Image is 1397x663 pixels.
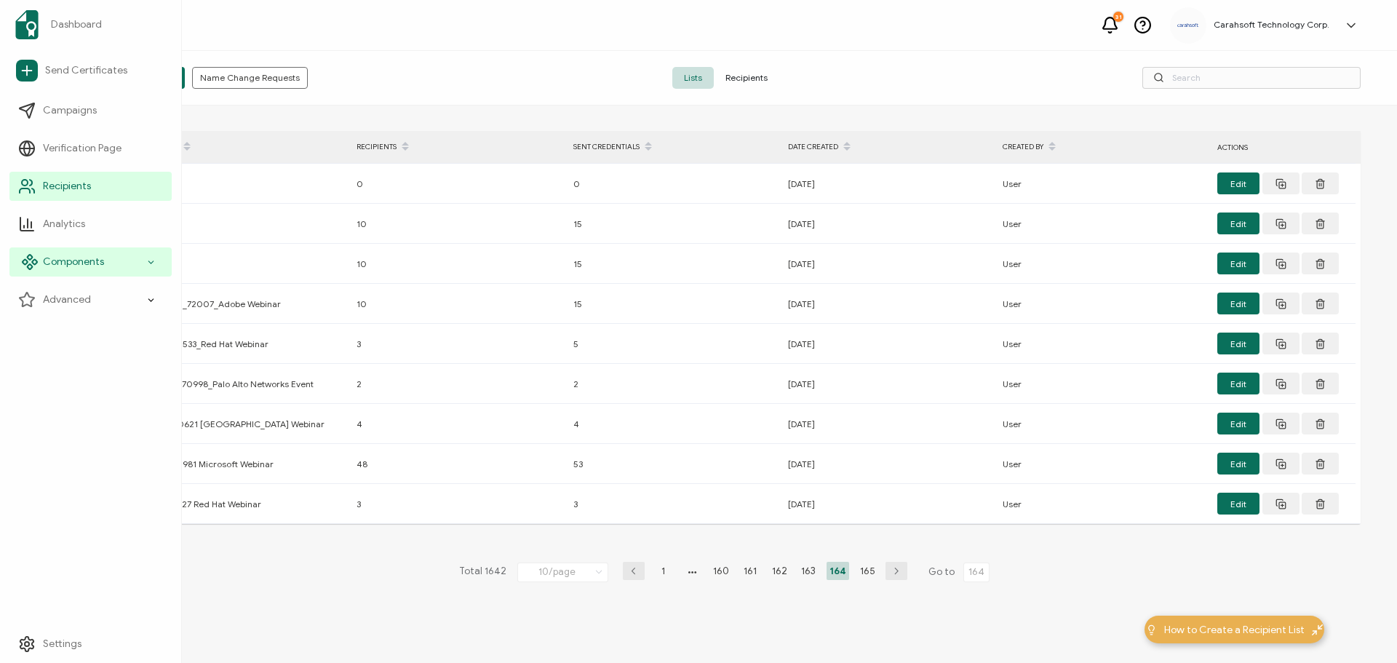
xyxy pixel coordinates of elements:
[192,67,308,89] button: Name Change Requests
[714,67,779,89] span: Recipients
[131,496,349,512] div: 9-3-25_71327 Red Hat Webinar
[459,562,506,582] span: Total 1642
[1214,20,1329,30] h5: Carahsoft Technology Corp.
[349,295,566,312] div: 10
[9,172,172,201] a: Recipients
[1312,624,1323,635] img: minimize-icon.svg
[995,416,1210,432] div: User
[781,135,995,159] div: DATE CREATED
[9,630,172,659] a: Settings
[1217,213,1259,234] button: Edit
[43,141,122,156] span: Verification Page
[781,416,995,432] div: [DATE]
[43,217,85,231] span: Analytics
[566,496,781,512] div: 3
[43,293,91,307] span: Advanced
[1217,293,1259,314] button: Edit
[781,336,995,352] div: [DATE]
[9,134,172,163] a: Verification Page
[349,416,566,432] div: 4
[131,456,349,472] div: 8-27-25_71981 Microsoft Webinar
[566,255,781,272] div: 15
[200,74,300,82] span: Name Change Requests
[9,54,172,87] a: Send Certificates
[768,562,790,580] li: 162
[1142,67,1361,89] input: Search
[797,562,819,580] li: 163
[9,96,172,125] a: Campaigns
[739,562,761,580] li: 161
[131,336,349,352] div: 9-17-25_72533_Red Hat Webinar
[995,376,1210,392] div: User
[781,255,995,272] div: [DATE]
[781,295,995,312] div: [DATE]
[9,210,172,239] a: Analytics
[566,295,781,312] div: 15
[566,135,781,159] div: SENT CREDENTIALS
[517,563,608,582] input: Select
[710,562,732,580] li: 160
[781,215,995,232] div: [DATE]
[45,63,127,78] span: Send Certificates
[131,175,349,192] div: List 1631
[995,295,1210,312] div: User
[995,336,1210,352] div: User
[349,255,566,272] div: 10
[928,562,992,582] span: Go to
[781,376,995,392] div: [DATE]
[566,215,781,232] div: 15
[995,215,1210,232] div: User
[43,637,81,651] span: Settings
[566,336,781,352] div: 5
[349,175,566,192] div: 0
[995,175,1210,192] div: User
[131,135,349,159] div: FULL NAME
[566,376,781,392] div: 2
[131,255,349,272] div: List 1633
[566,416,781,432] div: 4
[51,17,102,32] span: Dashboard
[349,135,566,159] div: RECIPIENTS
[349,496,566,512] div: 3
[43,103,97,118] span: Campaigns
[1217,413,1259,434] button: Edit
[43,255,104,269] span: Components
[1217,493,1259,515] button: Edit
[781,496,995,512] div: [DATE]
[349,336,566,352] div: 3
[1217,333,1259,354] button: Edit
[1324,593,1397,663] iframe: Chat Widget
[15,10,39,39] img: sertifier-logomark-colored.svg
[43,179,91,194] span: Recipients
[1164,622,1305,638] span: How to Create a Recipient List
[781,456,995,472] div: [DATE]
[349,376,566,392] div: 2
[1113,12,1123,22] div: 31
[856,562,878,580] li: 165
[131,376,349,392] div: 8-5-2025_70998_Palo Alto Networks Event
[1217,253,1259,274] button: Edit
[349,215,566,232] div: 10
[1210,139,1356,156] div: ACTIONS
[131,215,349,232] div: TEST
[781,175,995,192] div: [DATE]
[995,135,1210,159] div: CREATED BY
[1217,172,1259,194] button: Edit
[131,416,349,432] div: 7-15-25_70621 [GEOGRAPHIC_DATA] Webinar
[566,456,781,472] div: 53
[566,175,781,192] div: 0
[9,4,172,45] a: Dashboard
[131,295,349,312] div: 9-10-2025_72007_Adobe Webinar
[1217,453,1259,475] button: Edit
[652,562,674,580] li: 1
[995,255,1210,272] div: User
[995,456,1210,472] div: User
[1177,23,1199,28] img: a9ee5910-6a38-4b3f-8289-cffb42fa798b.svg
[995,496,1210,512] div: User
[349,456,566,472] div: 48
[1217,373,1259,394] button: Edit
[827,562,849,580] li: 164
[672,67,714,89] span: Lists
